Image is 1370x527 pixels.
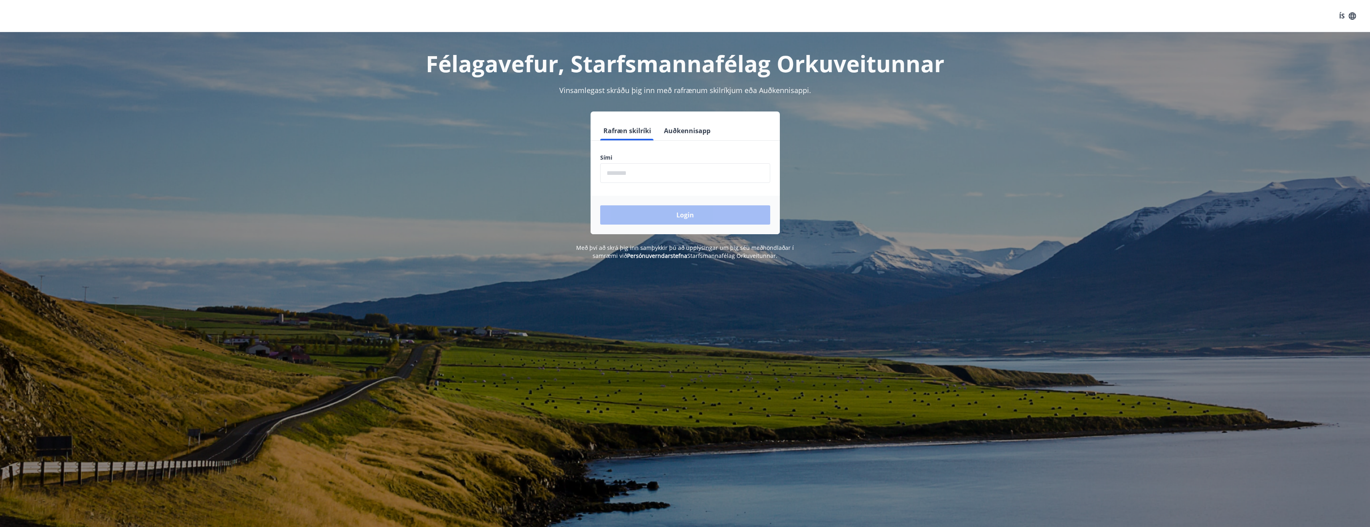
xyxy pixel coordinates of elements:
[559,85,811,95] span: Vinsamlegast skráðu þig inn með rafrænum skilríkjum eða Auðkennisappi.
[600,121,654,140] button: Rafræn skilríki
[600,154,770,162] label: Sími
[406,48,964,79] h1: Félagavefur, Starfsmannafélag Orkuveitunnar
[627,252,687,259] a: Persónuverndarstefna
[576,244,794,259] span: Með því að skrá þig inn samþykkir þú að upplýsingar um þig séu meðhöndlaðar í samræmi við Starfsm...
[661,121,714,140] button: Auðkennisapp
[1335,9,1360,23] button: ÍS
